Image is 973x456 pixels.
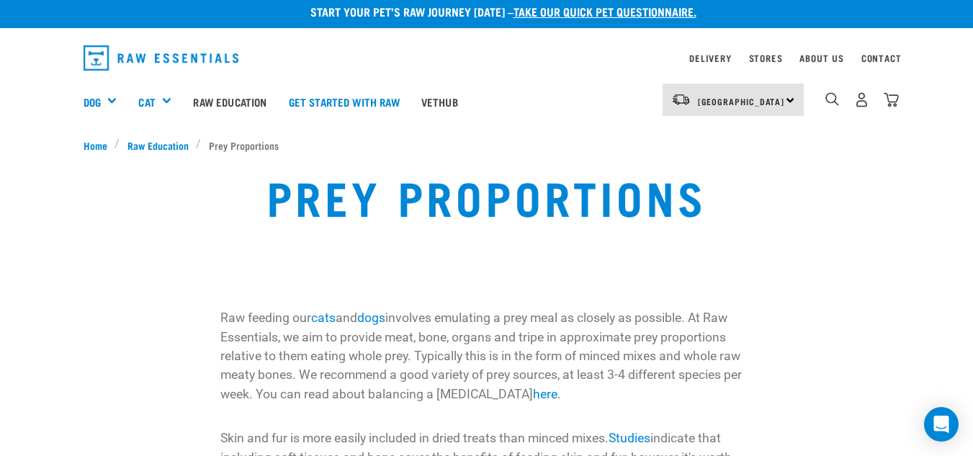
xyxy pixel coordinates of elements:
p: Raw feeding our and involves emulating a prey meal as closely as possible. At Raw Essentials, we ... [220,308,753,403]
a: dogs [357,310,385,325]
a: take our quick pet questionnaire. [514,8,696,14]
a: Home [84,138,115,153]
img: Raw Essentials Logo [84,45,239,71]
a: Get started with Raw [278,73,411,130]
h1: Prey Proportions [266,170,707,222]
a: Raw Education [120,138,196,153]
img: home-icon-1@2x.png [825,92,839,106]
img: home-icon@2x.png [884,92,899,107]
span: Raw Education [127,138,189,153]
a: Delivery [689,55,731,61]
a: Contact [861,55,902,61]
a: Studies [609,431,650,445]
a: About Us [799,55,843,61]
nav: breadcrumbs [84,138,890,153]
nav: dropdown navigation [72,40,902,76]
img: van-moving.png [671,93,691,106]
a: here [533,387,557,401]
div: Open Intercom Messenger [924,407,959,442]
img: user.png [854,92,869,107]
a: Stores [749,55,783,61]
a: Vethub [411,73,469,130]
span: [GEOGRAPHIC_DATA] [698,99,785,104]
span: Home [84,138,107,153]
a: Raw Education [182,73,277,130]
a: Cat [138,94,155,110]
a: cats [311,310,336,325]
a: Dog [84,94,101,110]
